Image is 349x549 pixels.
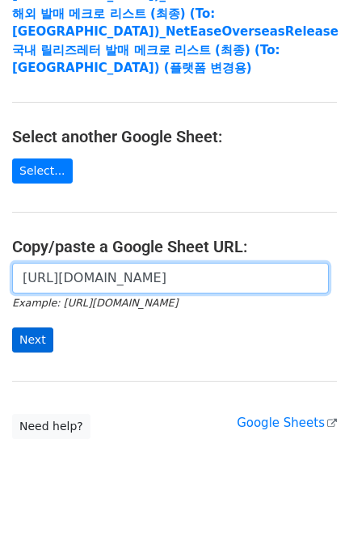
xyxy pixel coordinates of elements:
[12,127,337,146] h4: Select another Google Sheet:
[12,263,329,294] input: Paste your Google Sheet URL here
[12,237,337,256] h4: Copy/paste a Google Sheet URL:
[12,158,73,184] a: Select...
[12,297,178,309] small: Example: [URL][DOMAIN_NAME]
[268,471,349,549] iframe: Chat Widget
[12,327,53,353] input: Next
[12,43,280,76] a: 국내 릴리즈레터 발매 메크로 리스트 (최종) (To:[GEOGRAPHIC_DATA]) (플랫폼 변경용)
[12,414,90,439] a: Need help?
[237,416,337,430] a: Google Sheets
[12,6,338,40] a: 해외 발매 메크로 리스트 (최종) (To: [GEOGRAPHIC_DATA])_NetEaseOverseasRelease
